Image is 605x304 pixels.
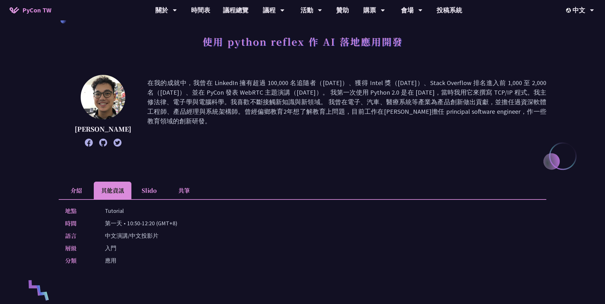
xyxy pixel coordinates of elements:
img: Home icon of PyCon TW 2025 [10,7,19,13]
li: 其他資訊 [94,182,131,199]
li: 介紹 [59,182,94,199]
li: 共筆 [166,182,202,199]
p: 時間 [65,219,92,228]
span: PyCon TW [22,5,51,15]
p: 地點 [65,206,92,215]
p: 入門 [105,243,116,253]
p: [PERSON_NAME] [75,124,131,134]
h1: 使用 python reflex 作 AI 落地應用開發 [203,32,403,51]
p: Tutorial [105,206,124,215]
p: 中文演講/中文投影片 [105,231,159,240]
p: 分類 [65,256,92,265]
img: Milo Chen [81,75,125,119]
a: PyCon TW [3,2,58,18]
p: 第一天 • 10:50-12:20 (GMT+8) [105,219,177,228]
img: Locale Icon [566,8,572,13]
li: Slido [131,182,166,199]
p: 層級 [65,243,92,253]
p: 在我的成就中，我曾在 LinkedIn 擁有超過 100,000 名追隨者（[DATE]）、獲得 Intel 獎（[DATE]）、Stack Overflow 排名進入前 1,000 至 2,0... [147,78,546,143]
p: 應用 [105,256,116,265]
p: 語言 [65,231,92,240]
